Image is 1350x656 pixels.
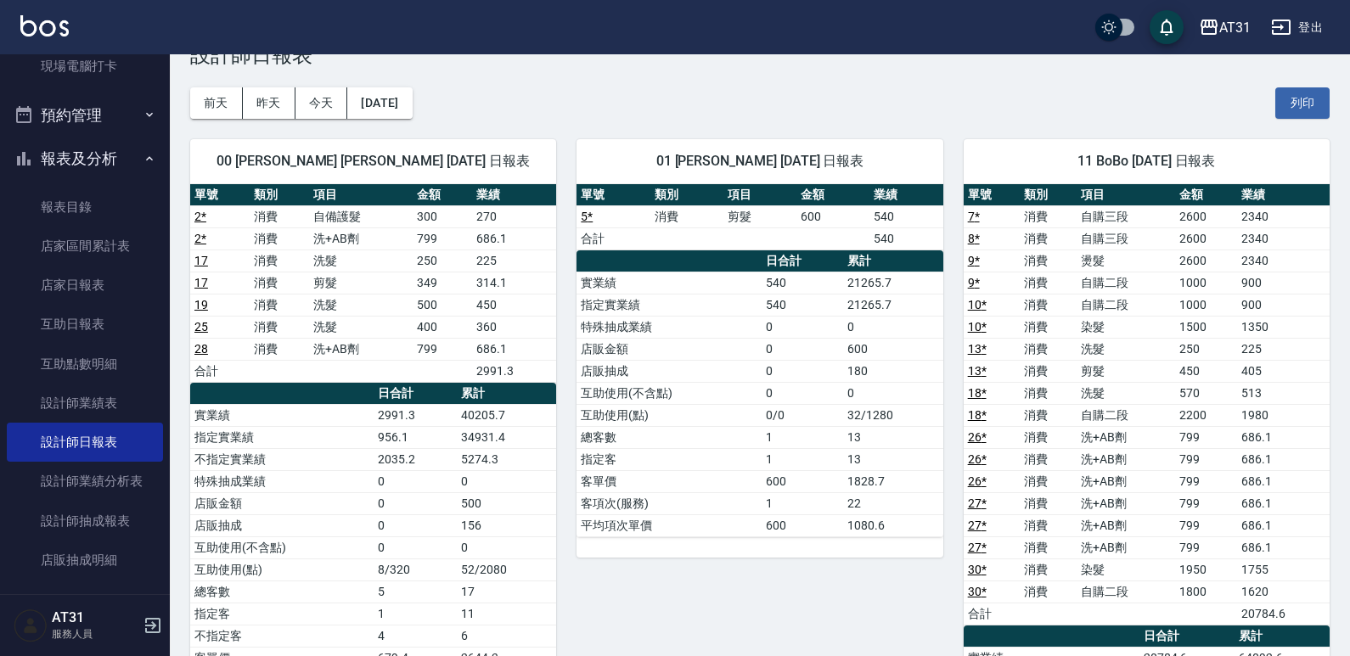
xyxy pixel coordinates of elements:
button: 前天 [190,87,243,119]
td: 0 [762,316,843,338]
td: 自購三段 [1077,205,1175,227]
td: 消費 [250,338,309,360]
td: 540 [762,294,843,316]
td: 消費 [1020,338,1077,360]
td: 合計 [190,360,250,382]
td: 799 [413,338,472,360]
td: 互助使用(點) [190,558,374,580]
td: 225 [472,250,556,272]
a: 互助點數明細 [7,345,163,384]
td: 互助使用(不含點) [577,382,762,404]
button: 列印 [1275,87,1330,119]
td: 156 [457,514,556,536]
td: 0 [457,536,556,558]
td: 0 [374,470,458,492]
th: 類別 [1020,184,1077,206]
td: 0 [762,338,843,360]
td: 799 [1175,470,1238,492]
td: 剪髮 [309,272,413,294]
td: 180 [843,360,943,382]
td: 消費 [250,227,309,250]
td: 消費 [1020,492,1077,514]
td: 洗+AB劑 [1077,492,1175,514]
td: 洗髮 [309,294,413,316]
a: 17 [194,276,208,289]
td: 自購三段 [1077,227,1175,250]
button: 預約管理 [7,93,163,137]
td: 799 [1175,492,1238,514]
td: 4 [374,625,458,647]
td: 1620 [1237,580,1330,603]
td: 指定客 [190,603,374,625]
button: 昨天 [243,87,295,119]
td: 消費 [1020,470,1077,492]
a: 28 [194,342,208,356]
td: 540 [869,227,942,250]
td: 1000 [1175,272,1238,294]
td: 900 [1237,272,1330,294]
td: 洗+AB劑 [1077,426,1175,448]
td: 0 [843,316,943,338]
td: 洗+AB劑 [309,227,413,250]
td: 洗+AB劑 [1077,448,1175,470]
td: 特殊抽成業績 [190,470,374,492]
a: 設計師抽成報表 [7,502,163,541]
td: 600 [796,205,869,227]
th: 單號 [964,184,1021,206]
td: 799 [1175,448,1238,470]
td: 0/0 [762,404,843,426]
a: 店販抽成明細 [7,541,163,580]
td: 8/320 [374,558,458,580]
th: 項目 [723,184,796,206]
td: 22 [843,492,943,514]
td: 店販金額 [190,492,374,514]
button: 今天 [295,87,348,119]
td: 2340 [1237,227,1330,250]
td: 686.1 [1237,470,1330,492]
td: 13 [843,426,943,448]
td: 洗+AB劑 [1077,536,1175,558]
td: 2035.2 [374,448,458,470]
td: 消費 [250,272,309,294]
td: 0 [374,514,458,536]
td: 消費 [1020,426,1077,448]
td: 0 [374,536,458,558]
h3: 設計師日報表 [190,43,1330,67]
td: 250 [413,250,472,272]
td: 實業績 [577,272,762,294]
td: 染髮 [1077,316,1175,338]
th: 日合計 [762,250,843,272]
td: 洗髮 [309,316,413,338]
td: 染髮 [1077,558,1175,580]
td: 5274.3 [457,448,556,470]
td: 自購二段 [1077,272,1175,294]
td: 洗+AB劑 [1077,470,1175,492]
td: 600 [843,338,943,360]
td: 450 [472,294,556,316]
td: 消費 [250,250,309,272]
th: 累計 [843,250,943,272]
td: 2991.3 [472,360,556,382]
td: 消費 [1020,382,1077,404]
span: 01 [PERSON_NAME] [DATE] 日報表 [597,153,922,170]
td: 2200 [1175,404,1238,426]
td: 自購二段 [1077,580,1175,603]
th: 類別 [250,184,309,206]
td: 1 [762,448,843,470]
td: 店販金額 [577,338,762,360]
td: 消費 [250,316,309,338]
td: 洗+AB劑 [1077,514,1175,536]
td: 洗髮 [1077,338,1175,360]
td: 不指定客 [190,625,374,647]
td: 1800 [1175,580,1238,603]
td: 400 [413,316,472,338]
td: 互助使用(點) [577,404,762,426]
td: 消費 [1020,558,1077,580]
td: 686.1 [472,338,556,360]
td: 特殊抽成業績 [577,316,762,338]
td: 平均項次單價 [577,514,762,536]
td: 實業績 [190,404,374,426]
td: 洗髮 [309,250,413,272]
td: 799 [1175,426,1238,448]
td: 消費 [1020,227,1077,250]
